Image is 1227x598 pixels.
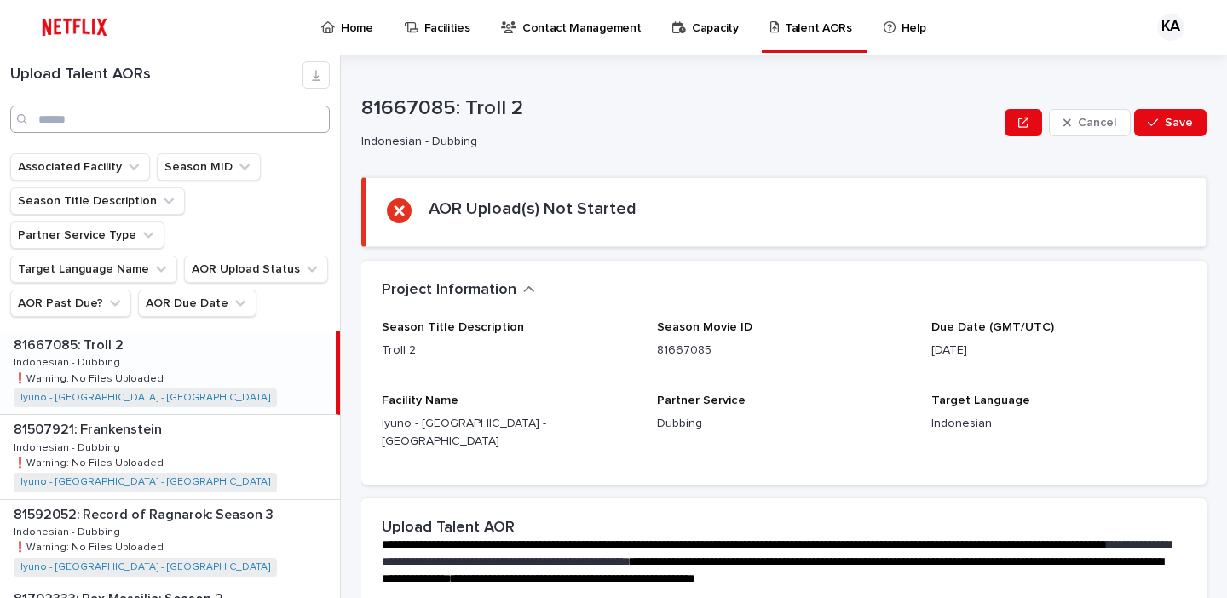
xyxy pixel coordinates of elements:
p: Iyuno - [GEOGRAPHIC_DATA] - [GEOGRAPHIC_DATA] [382,415,637,451]
p: Indonesian [931,415,1186,433]
input: Search [10,106,330,133]
button: Associated Facility [10,153,150,181]
p: Indonesian - Dubbing [361,135,991,149]
h2: AOR Upload(s) Not Started [429,198,637,219]
p: 81592052: Record of Ragnarok: Season 3 [14,503,277,523]
p: Indonesian - Dubbing [14,523,124,538]
a: Iyuno - [GEOGRAPHIC_DATA] - [GEOGRAPHIC_DATA] [20,476,270,488]
span: Partner Service [657,394,746,406]
button: AOR Past Due? [10,290,131,317]
h2: Upload Talent AOR [382,519,515,538]
p: Indonesian - Dubbing [14,439,124,454]
img: ifQbXi3ZQGMSEF7WDB7W [34,10,115,44]
button: AOR Due Date [138,290,256,317]
h1: Upload Talent AORs [10,66,302,84]
span: Cancel [1078,117,1116,129]
p: Indonesian - Dubbing [14,354,124,369]
button: Target Language Name [10,256,177,283]
p: 81667085: Troll 2 [361,96,998,121]
p: 81667085: Troll 2 [14,334,127,354]
span: Target Language [931,394,1030,406]
span: Save [1165,117,1193,129]
a: Iyuno - [GEOGRAPHIC_DATA] - [GEOGRAPHIC_DATA] [20,561,270,573]
p: [DATE] [931,342,1186,359]
a: Iyuno - [GEOGRAPHIC_DATA] - [GEOGRAPHIC_DATA] [20,392,270,404]
button: AOR Upload Status [184,256,328,283]
p: ❗️Warning: No Files Uploaded [14,538,167,554]
p: ❗️Warning: No Files Uploaded [14,370,167,385]
p: 81507921: Frankenstein [14,418,165,438]
p: 81667085 [657,342,912,359]
span: Season Movie ID [657,321,752,333]
p: ❗️Warning: No Files Uploaded [14,454,167,469]
button: Project Information [382,281,535,300]
p: Troll 2 [382,342,637,359]
h2: Project Information [382,281,516,300]
div: KA [1157,14,1184,41]
button: Season MID [157,153,261,181]
p: Dubbing [657,415,912,433]
button: Partner Service Type [10,221,164,249]
button: Season Title Description [10,187,185,215]
span: Season Title Description [382,321,524,333]
button: Save [1134,109,1207,136]
button: Cancel [1049,109,1131,136]
span: Facility Name [382,394,458,406]
span: Due Date (GMT/UTC) [931,321,1054,333]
